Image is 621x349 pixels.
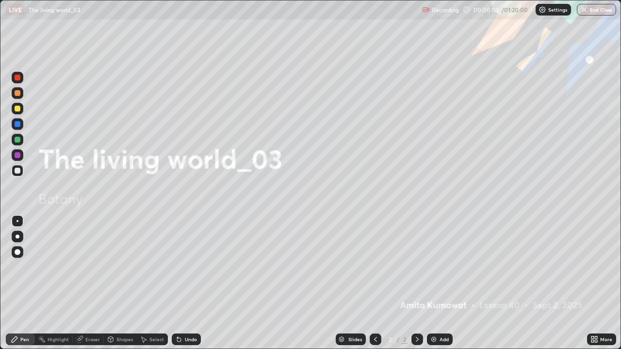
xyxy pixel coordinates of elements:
img: end-class-cross [580,6,588,14]
p: LIVE [9,6,22,14]
div: 2 [402,335,408,344]
img: recording.375f2c34.svg [422,6,430,14]
p: Recording [432,6,459,14]
div: Highlight [48,337,69,342]
div: Slides [348,337,362,342]
div: Undo [185,337,197,342]
div: Select [149,337,164,342]
div: Pen [20,337,29,342]
img: class-settings-icons [539,6,546,14]
div: 2 [385,336,395,342]
button: End Class [577,4,616,16]
div: Eraser [85,337,100,342]
div: More [600,337,612,342]
div: Add [440,337,449,342]
img: add-slide-button [430,335,438,343]
div: / [397,336,400,342]
p: Settings [548,7,567,12]
p: The living world_03 [29,6,81,14]
div: Shapes [116,337,133,342]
